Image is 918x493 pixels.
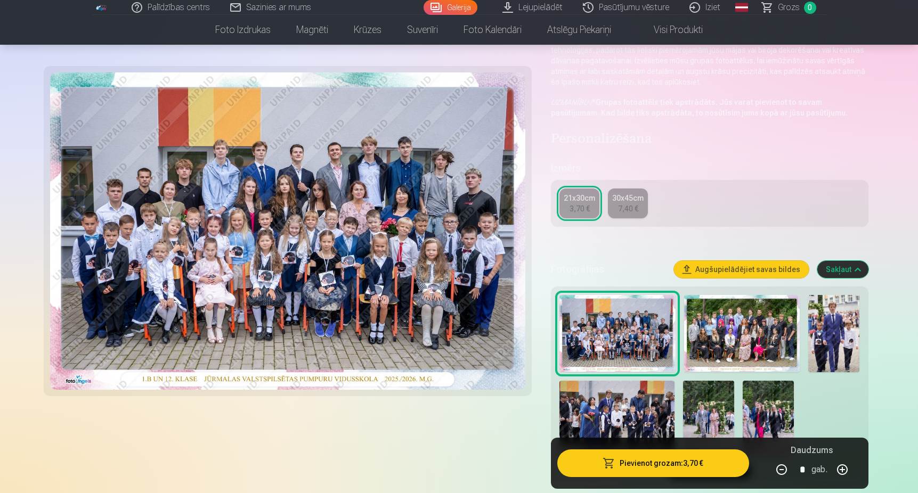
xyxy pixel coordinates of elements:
[778,1,800,14] span: Grozs
[341,15,394,45] a: Krūzes
[624,15,716,45] a: Visi produkti
[551,262,665,277] h5: Fotogrāfijas
[283,15,341,45] a: Magnēti
[564,193,595,203] div: 21x30cm
[451,15,534,45] a: Foto kalendāri
[551,98,848,117] strong: Grupas fotoattēls tiek apstrādāts. Jūs varat pievienot to savam pasūtījumam. Kad bilde tiks apstr...
[551,13,868,87] p: Iemūžiniet īpašus mirkļus ar ģimeni, klasi vai kolēģiem uz profesionālas kvalitātes Fuji Film Cry...
[551,161,868,176] h5: Izmērs
[557,449,749,477] button: Pievienot grozam:3,70 €
[551,131,868,148] h4: Personalizēšana
[612,193,644,203] div: 30x45cm
[96,4,108,11] img: /fa3
[817,261,868,278] button: Sakļaut
[608,188,648,218] a: 30x45cm7,40 €
[534,15,624,45] a: Atslēgu piekariņi
[791,444,833,457] h5: Daudzums
[202,15,283,45] a: Foto izdrukas
[618,203,638,214] div: 7,40 €
[674,261,809,278] button: Augšupielādējiet savas bildes
[551,98,592,106] em: UZMANĪBU !
[570,203,590,214] div: 3,70 €
[394,15,451,45] a: Suvenīri
[559,188,599,218] a: 21x30cm3,70 €
[811,457,827,482] div: gab.
[804,2,816,14] span: 0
